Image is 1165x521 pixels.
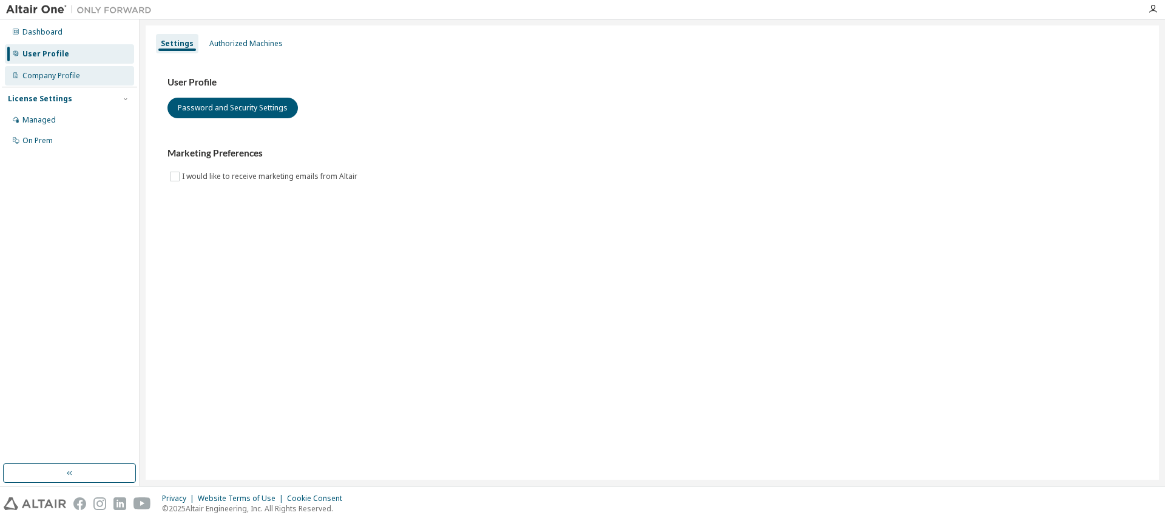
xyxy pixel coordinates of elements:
div: On Prem [22,136,53,146]
h3: User Profile [167,76,1137,89]
div: User Profile [22,49,69,59]
label: I would like to receive marketing emails from Altair [182,169,360,184]
div: Managed [22,115,56,125]
img: instagram.svg [93,497,106,510]
div: Settings [161,39,194,49]
img: youtube.svg [133,497,151,510]
button: Password and Security Settings [167,98,298,118]
div: License Settings [8,94,72,104]
div: Cookie Consent [287,494,349,503]
img: altair_logo.svg [4,497,66,510]
h3: Marketing Preferences [167,147,1137,160]
div: Dashboard [22,27,62,37]
img: facebook.svg [73,497,86,510]
div: Company Profile [22,71,80,81]
div: Authorized Machines [209,39,283,49]
div: Privacy [162,494,198,503]
p: © 2025 Altair Engineering, Inc. All Rights Reserved. [162,503,349,514]
div: Website Terms of Use [198,494,287,503]
img: linkedin.svg [113,497,126,510]
img: Altair One [6,4,158,16]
